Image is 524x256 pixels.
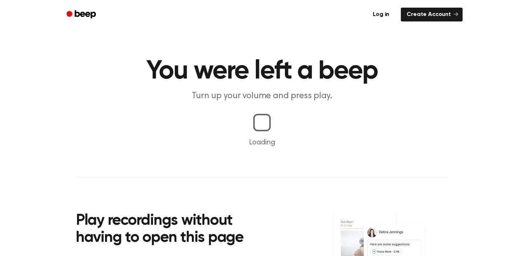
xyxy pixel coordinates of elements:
[401,8,463,21] a: Create Account
[76,58,448,84] h1: You were left a beep
[122,90,402,102] p: Turn up your volume and press play.
[76,212,272,247] h2: Play recordings without having to open this page
[9,137,515,148] p: Loading
[61,8,102,22] a: Beep
[366,6,396,23] a: Log in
